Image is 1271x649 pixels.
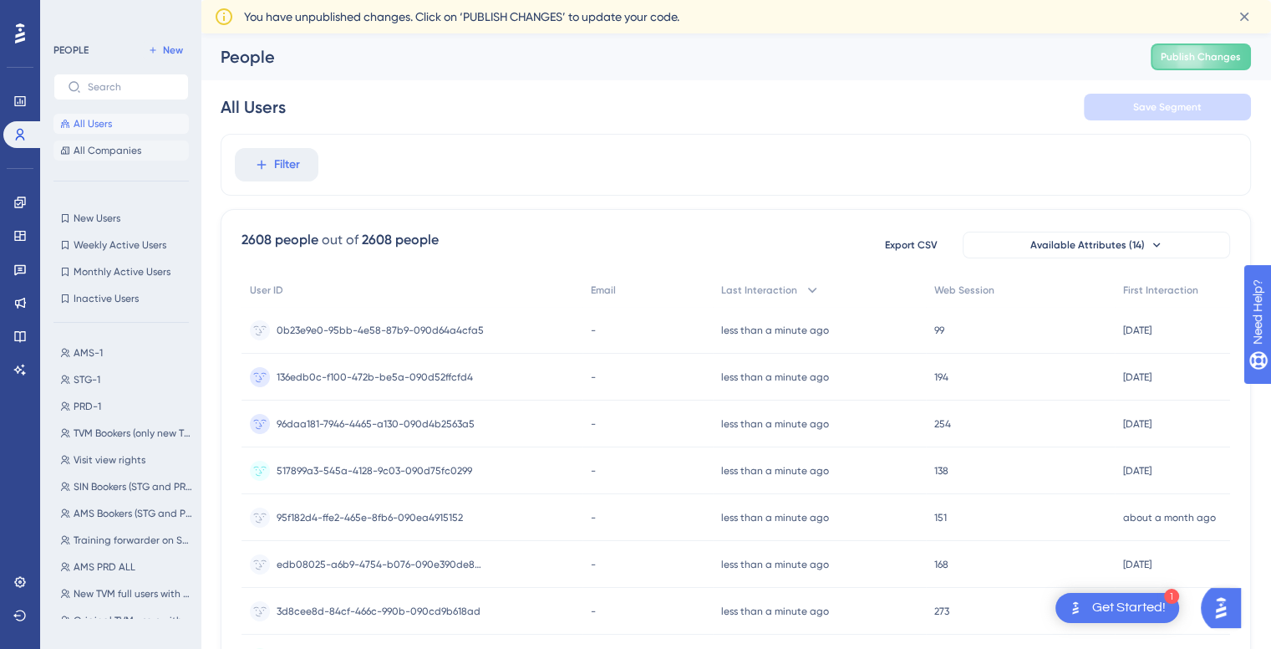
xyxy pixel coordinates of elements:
button: New Users [53,208,189,228]
button: Save Segment [1084,94,1251,120]
span: Visit view rights [74,453,145,467]
span: - [591,464,596,478]
span: 151 [934,511,947,524]
input: Search [88,81,175,93]
time: less than a minute ago [721,512,829,524]
time: less than a minute ago [721,606,829,617]
button: Inactive Users [53,289,189,309]
span: PRD-1 [74,400,101,413]
span: 273 [934,605,949,618]
span: All Companies [74,144,141,157]
button: AMS-1 [53,343,199,363]
span: 3d8cee8d-84cf-466c-990b-090cd9b618ad [277,605,480,618]
time: less than a minute ago [721,324,829,336]
div: 2608 people [241,230,318,250]
img: launcher-image-alternative-text [1065,598,1085,618]
button: Publish Changes [1151,43,1251,70]
button: Original TVM users with shipments of new TVM [53,611,199,631]
span: 168 [934,558,948,571]
span: STG-1 [74,373,100,386]
span: Weekly Active Users [74,238,166,252]
button: Export CSV [869,232,953,258]
button: New [142,40,189,60]
button: SIN Bookers (STG and PRD) [53,477,199,497]
button: Filter [235,148,318,181]
time: about a month ago [1123,512,1216,524]
div: All Users [221,95,286,119]
button: PRD-1 [53,396,199,416]
time: [DATE] [1123,559,1152,570]
span: All Users [74,117,112,130]
div: Get Started! [1092,599,1166,617]
span: - [591,417,596,431]
span: New TVM full users with external drivers and vehicle management [74,587,192,600]
div: Open Get Started! checklist, remaining modules: 1 [1055,593,1179,623]
span: First Interaction [1123,284,1198,297]
time: less than a minute ago [721,371,829,383]
span: 96daa181-7946-4465-a130-090d4b2563a5 [277,417,475,431]
span: Web Session [934,284,994,297]
span: 95f182d4-ffe2-465e-8fb6-090ea4915152 [277,511,463,524]
time: [DATE] [1123,465,1152,477]
span: Original TVM users with shipments of new TVM [74,614,192,627]
button: AMS PRD ALL [53,557,199,577]
span: 136edb0c-f100-472b-be5a-090d52ffcfd4 [277,370,473,384]
button: New TVM full users with external drivers and vehicle management [53,584,199,604]
button: TVM Bookers (only new TVM) [53,423,199,443]
span: AMS-1 [74,346,103,360]
span: 138 [934,464,948,478]
span: 194 [934,370,948,384]
span: 99 [934,324,944,337]
span: You have unpublished changes. Click on ‘PUBLISH CHANGES’ to update your code. [244,7,679,27]
time: less than a minute ago [721,559,829,570]
span: Publish Changes [1161,50,1241,64]
button: Monthly Active Users [53,262,189,282]
span: - [591,558,596,571]
span: New [163,43,183,57]
span: - [591,370,596,384]
span: Filter [274,155,300,175]
button: Weekly Active Users [53,235,189,255]
span: Last Interaction [721,284,797,297]
button: Training forwarder on STG [53,530,199,550]
button: STG-1 [53,370,199,390]
span: New Users [74,212,120,225]
span: TVM Bookers (only new TVM) [74,427,192,440]
span: User ID [250,284,283,297]
span: AMS PRD ALL [74,560,135,574]
time: [DATE] [1123,371,1152,383]
span: Export CSV [885,238,938,252]
button: All Companies [53,141,189,161]
span: - [591,511,596,524]
button: Available Attributes (14) [963,232,1230,258]
span: 0b23e9e0-95bb-4e58-87b9-090d64a4cfa5 [277,324,484,337]
button: AMS Bookers (STG and PRD) [53,503,199,524]
span: SIN Bookers (STG and PRD) [74,480,192,493]
iframe: UserGuiding AI Assistant Launcher [1201,583,1251,633]
span: Save Segment [1133,100,1202,114]
span: - [591,324,596,337]
time: less than a minute ago [721,465,829,477]
time: [DATE] [1123,418,1152,430]
time: less than a minute ago [721,418,829,430]
div: out of [322,230,358,250]
span: Monthly Active Users [74,265,170,279]
span: Training forwarder on STG [74,534,192,547]
span: Email [591,284,616,297]
span: edb08025-a6b9-4754-b076-090e390de8ab [277,558,486,571]
span: - [591,605,596,618]
span: Available Attributes (14) [1030,238,1145,252]
span: 254 [934,417,951,431]
button: All Users [53,114,189,134]
span: 517899a3-545a-4128-9c03-090d75fc0299 [277,464,472,478]
div: People [221,45,1109,69]
time: [DATE] [1123,324,1152,336]
button: Visit view rights [53,450,199,470]
div: PEOPLE [53,43,89,57]
span: AMS Bookers (STG and PRD) [74,507,192,520]
div: 1 [1164,589,1179,604]
span: Inactive Users [74,292,139,305]
div: 2608 people [362,230,439,250]
span: Need Help? [39,4,104,24]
